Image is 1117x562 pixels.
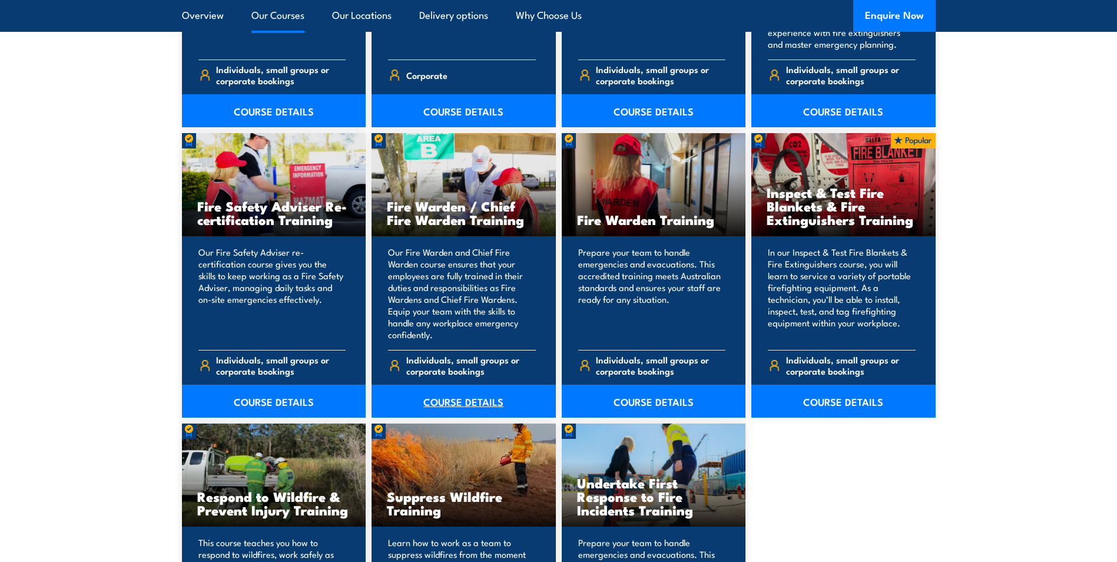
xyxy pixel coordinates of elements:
[596,64,725,86] span: Individuals, small groups or corporate bookings
[577,213,731,226] h3: Fire Warden Training
[562,94,746,127] a: COURSE DETAILS
[198,246,346,340] p: Our Fire Safety Adviser re-certification course gives you the skills to keep working as a Fire Sa...
[751,94,936,127] a: COURSE DETAILS
[786,354,916,376] span: Individuals, small groups or corporate bookings
[372,94,556,127] a: COURSE DETAILS
[406,354,536,376] span: Individuals, small groups or corporate bookings
[387,490,541,517] h3: Suppress Wildfire Training
[562,385,746,418] a: COURSE DETAILS
[406,66,448,84] span: Corporate
[197,490,351,517] h3: Respond to Wildfire & Prevent Injury Training
[216,354,346,376] span: Individuals, small groups or corporate bookings
[596,354,725,376] span: Individuals, small groups or corporate bookings
[388,246,536,340] p: Our Fire Warden and Chief Fire Warden course ensures that your employees are fully trained in the...
[577,476,731,517] h3: Undertake First Response to Fire Incidents Training
[182,94,366,127] a: COURSE DETAILS
[197,199,351,226] h3: Fire Safety Adviser Re-certification Training
[768,246,916,340] p: In our Inspect & Test Fire Blankets & Fire Extinguishers course, you will learn to service a vari...
[751,385,936,418] a: COURSE DETAILS
[216,64,346,86] span: Individuals, small groups or corporate bookings
[786,64,916,86] span: Individuals, small groups or corporate bookings
[372,385,556,418] a: COURSE DETAILS
[182,385,366,418] a: COURSE DETAILS
[387,199,541,226] h3: Fire Warden / Chief Fire Warden Training
[767,186,920,226] h3: Inspect & Test Fire Blankets & Fire Extinguishers Training
[578,246,726,340] p: Prepare your team to handle emergencies and evacuations. This accredited training meets Australia...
